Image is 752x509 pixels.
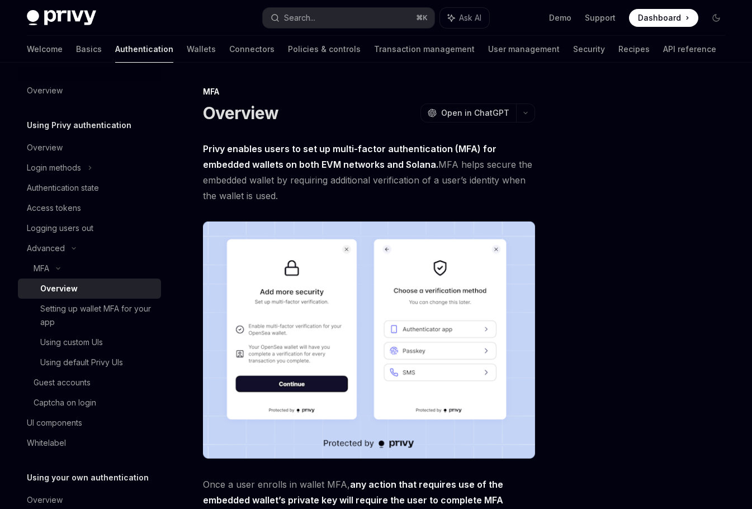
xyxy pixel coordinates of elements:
div: Captcha on login [34,396,96,409]
span: ⌘ K [416,13,428,22]
button: Search...⌘K [263,8,435,28]
button: Ask AI [440,8,489,28]
a: Recipes [618,36,650,63]
div: Overview [40,282,78,295]
div: Search... [284,11,315,25]
div: MFA [203,86,535,97]
h5: Using your own authentication [27,471,149,484]
span: MFA helps secure the embedded wallet by requiring additional verification of a user’s identity wh... [203,141,535,204]
a: Using custom UIs [18,332,161,352]
a: Overview [18,279,161,299]
button: Toggle dark mode [707,9,725,27]
a: Support [585,12,616,23]
div: Guest accounts [34,376,91,389]
span: Dashboard [638,12,681,23]
div: Login methods [27,161,81,175]
a: Authentication state [18,178,161,198]
a: Dashboard [629,9,698,27]
a: Guest accounts [18,373,161,393]
a: Transaction management [374,36,475,63]
strong: Privy enables users to set up multi-factor authentication (MFA) for embedded wallets on both EVM ... [203,143,496,170]
a: Policies & controls [288,36,361,63]
a: Welcome [27,36,63,63]
a: Authentication [115,36,173,63]
h1: Overview [203,103,278,123]
img: images/MFA.png [203,221,535,459]
img: dark logo [27,10,96,26]
div: Access tokens [27,201,81,215]
a: Overview [18,138,161,158]
a: Using default Privy UIs [18,352,161,373]
div: Authentication state [27,181,99,195]
div: Logging users out [27,221,93,235]
div: Advanced [27,242,65,255]
a: Demo [549,12,571,23]
a: API reference [663,36,716,63]
a: Setting up wallet MFA for your app [18,299,161,332]
span: Open in ChatGPT [441,107,509,119]
a: Wallets [187,36,216,63]
a: Overview [18,81,161,101]
a: Access tokens [18,198,161,218]
h5: Using Privy authentication [27,119,131,132]
div: Overview [27,141,63,154]
span: Ask AI [459,12,481,23]
a: Whitelabel [18,433,161,453]
a: Basics [76,36,102,63]
a: Connectors [229,36,275,63]
div: MFA [34,262,49,275]
a: User management [488,36,560,63]
a: UI components [18,413,161,433]
a: Logging users out [18,218,161,238]
div: Using custom UIs [40,336,103,349]
div: Overview [27,84,63,97]
div: Overview [27,493,63,507]
div: Using default Privy UIs [40,356,123,369]
a: Security [573,36,605,63]
div: Whitelabel [27,436,66,450]
button: Open in ChatGPT [420,103,516,122]
div: UI components [27,416,82,430]
a: Captcha on login [18,393,161,413]
div: Setting up wallet MFA for your app [40,302,154,329]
